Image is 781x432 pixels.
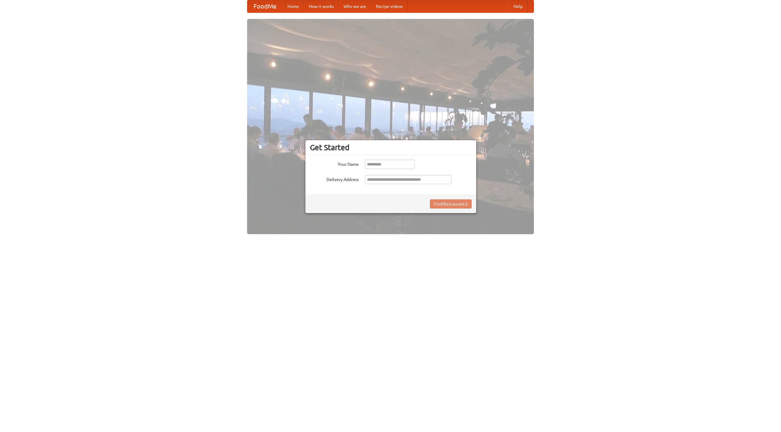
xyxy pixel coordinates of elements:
a: Who we are [339,0,371,13]
a: Recipe videos [371,0,408,13]
label: Delivery Address [310,175,359,183]
h3: Get Started [310,143,472,152]
a: How it works [304,0,339,13]
label: Your Name [310,160,359,167]
a: FoodMe [247,0,283,13]
button: Find Restaurants! [430,199,472,209]
a: Help [509,0,527,13]
a: Home [283,0,304,13]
